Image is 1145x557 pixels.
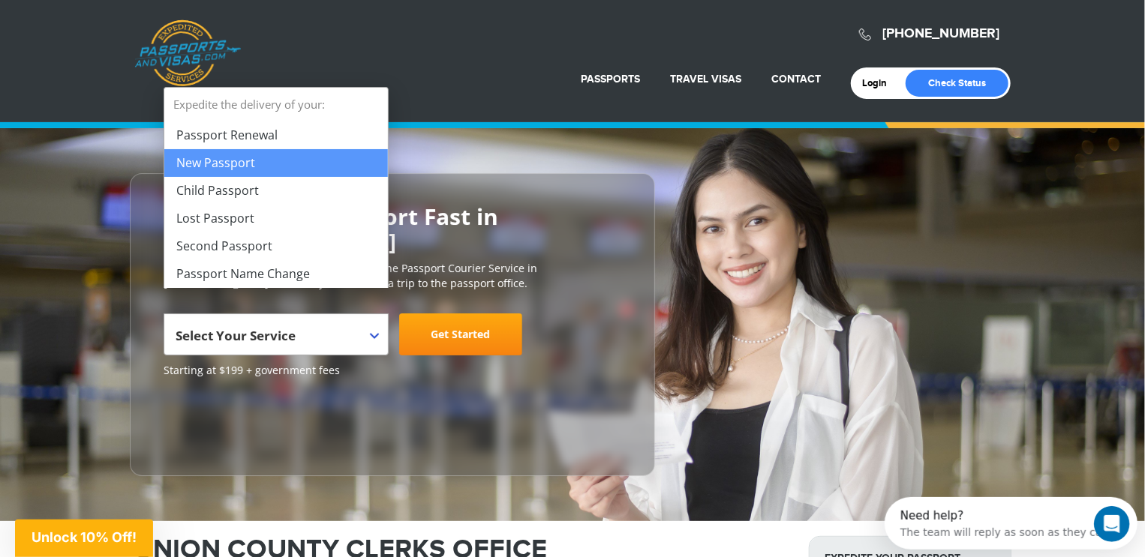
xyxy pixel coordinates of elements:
div: Need help? [16,13,224,25]
a: Get Started [399,313,522,355]
span: Select Your Service [176,319,373,361]
div: The team will reply as soon as they can [16,25,224,40]
li: Second Passport [164,232,388,260]
li: Expedite the delivery of your: [164,88,388,288]
a: Passports & [DOMAIN_NAME] [134,19,241,87]
strong: Expedite the delivery of your: [164,88,388,121]
span: Select Your Service [164,313,389,355]
a: Passports [581,73,640,85]
a: Travel Visas [670,73,741,85]
span: Starting at $199 + government fees [164,363,621,378]
span: Select Your Service [176,327,296,344]
li: Passport Renewal [164,121,388,149]
li: Passport Name Change [164,260,388,288]
a: Contact [771,73,821,85]
div: Open Intercom Messenger [6,6,269,47]
iframe: Intercom live chat discovery launcher [885,497,1137,550]
li: Child Passport [164,177,388,205]
a: [PHONE_NUMBER] [882,25,999,42]
li: New Passport [164,149,388,177]
iframe: Intercom live chat [1094,506,1130,542]
h2: Get Your U.S. Passport Fast in [GEOGRAPHIC_DATA] [164,204,621,253]
div: Unlock 10% Off! [15,520,153,557]
a: Check Status [906,70,1008,97]
span: Unlock 10% Off! [32,529,137,545]
a: Login [862,77,897,89]
p: [DOMAIN_NAME] is the #1 most trusted online Passport Courier Service in [GEOGRAPHIC_DATA]. We sav... [164,261,621,291]
li: Lost Passport [164,205,388,232]
iframe: Customer reviews powered by Trustpilot [164,385,276,460]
